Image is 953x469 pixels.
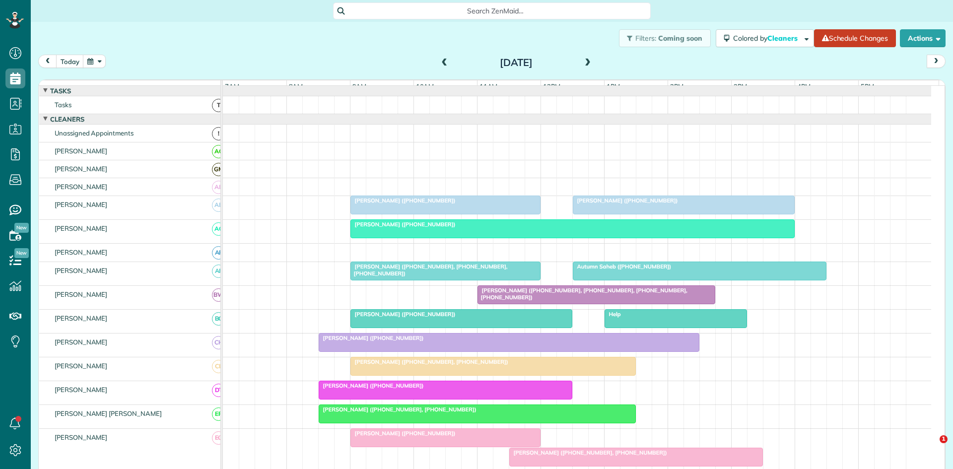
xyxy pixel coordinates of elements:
span: [PERSON_NAME] [53,224,110,232]
span: [PERSON_NAME] ([PHONE_NUMBER], [PHONE_NUMBER]) [350,358,509,365]
span: AF [212,246,225,260]
span: Cleaners [48,115,86,123]
span: Unassigned Appointments [53,129,136,137]
span: 7am [223,82,241,90]
span: [PERSON_NAME] ([PHONE_NUMBER]) [350,311,456,318]
span: BW [212,288,225,302]
span: AB [212,181,225,194]
span: [PERSON_NAME] ([PHONE_NUMBER], [PHONE_NUMBER], [PHONE_NUMBER]) [350,263,508,277]
span: 8am [287,82,305,90]
span: BC [212,312,225,326]
span: [PERSON_NAME] [53,290,110,298]
span: [PERSON_NAME] [53,362,110,370]
span: [PERSON_NAME] [53,165,110,173]
span: 10am [414,82,436,90]
span: T [212,99,225,112]
span: 3pm [732,82,749,90]
span: CL [212,360,225,373]
span: EG [212,431,225,445]
span: CH [212,336,225,349]
span: [PERSON_NAME] [53,386,110,394]
span: [PERSON_NAME] [53,248,110,256]
span: [PERSON_NAME] [53,338,110,346]
span: 11am [477,82,500,90]
span: [PERSON_NAME] [53,147,110,155]
button: next [927,55,946,68]
a: Schedule Changes [814,29,896,47]
span: 9am [350,82,369,90]
span: [PERSON_NAME] [53,267,110,274]
span: Coming soon [658,34,703,43]
span: GM [212,163,225,176]
span: [PERSON_NAME] [53,314,110,322]
span: [PERSON_NAME] [53,433,110,441]
span: Tasks [53,101,73,109]
span: [PERSON_NAME] ([PHONE_NUMBER]) [318,335,424,341]
button: prev [38,55,57,68]
span: DT [212,384,225,397]
button: Colored byCleaners [716,29,814,47]
button: Actions [900,29,946,47]
span: New [14,248,29,258]
span: [PERSON_NAME] ([PHONE_NUMBER]) [350,221,456,228]
span: [PERSON_NAME] ([PHONE_NUMBER]) [350,197,456,204]
button: today [56,55,84,68]
span: [PERSON_NAME] ([PHONE_NUMBER]) [350,430,456,437]
span: Autumn Saheb ([PHONE_NUMBER]) [572,263,672,270]
span: EP [212,407,225,421]
span: New [14,223,29,233]
span: Cleaners [767,34,799,43]
span: [PERSON_NAME] ([PHONE_NUMBER], [PHONE_NUMBER]) [509,449,668,456]
span: 1pm [605,82,622,90]
span: AC [212,222,225,236]
span: Help [604,311,621,318]
span: [PERSON_NAME] ([PHONE_NUMBER]) [572,197,679,204]
span: 5pm [859,82,876,90]
iframe: Intercom live chat [919,435,943,459]
span: AB [212,199,225,212]
span: ! [212,127,225,140]
span: [PERSON_NAME] ([PHONE_NUMBER]) [318,382,424,389]
span: [PERSON_NAME] [53,201,110,208]
span: [PERSON_NAME] [53,183,110,191]
span: AC [212,145,225,158]
h2: [DATE] [454,57,578,68]
span: 2pm [668,82,685,90]
span: Filters: [635,34,656,43]
span: [PERSON_NAME] ([PHONE_NUMBER], [PHONE_NUMBER], [PHONE_NUMBER], [PHONE_NUMBER]) [477,287,687,301]
span: AF [212,265,225,278]
span: Tasks [48,87,73,95]
span: 12pm [541,82,562,90]
span: [PERSON_NAME] [PERSON_NAME] [53,409,164,417]
span: 1 [940,435,948,443]
span: 4pm [795,82,813,90]
span: Colored by [733,34,801,43]
span: [PERSON_NAME] ([PHONE_NUMBER], [PHONE_NUMBER]) [318,406,477,413]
